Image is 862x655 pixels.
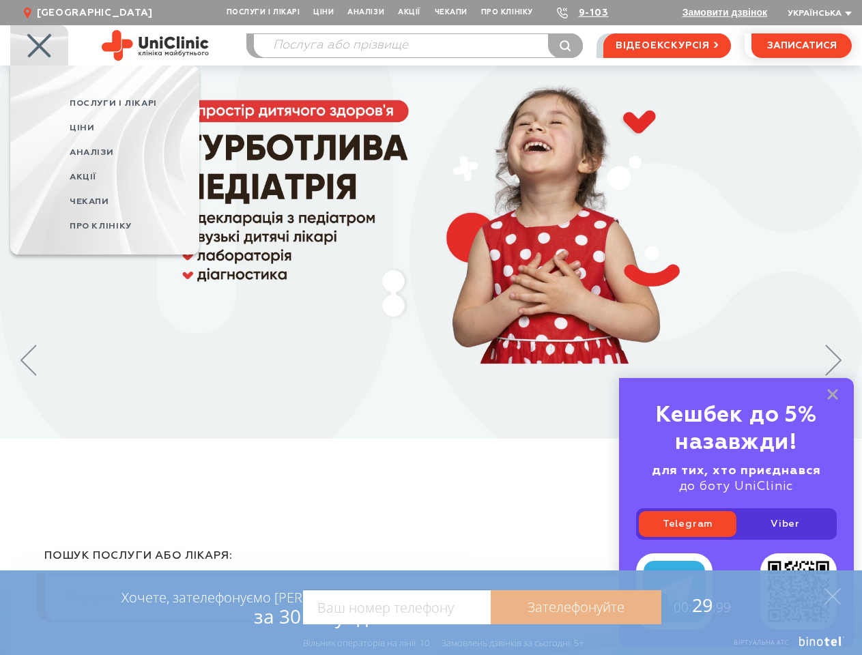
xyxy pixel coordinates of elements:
a: Акції [70,165,199,190]
span: відеоекскурсія [616,34,710,57]
span: 29 [661,592,731,617]
input: Послуга або прізвище [254,34,582,57]
span: Про клініку [70,222,132,231]
div: Вільних операторів на лінії: 10 Замовлень дзвінків за сьогодні: 5+ [303,637,584,648]
div: пошук послуги або лікаря: [44,549,818,573]
span: :99 [713,598,731,616]
a: відеоекскурсія [603,33,731,58]
span: Українська [788,10,842,18]
span: записатися [767,41,837,50]
button: записатися [751,33,852,58]
div: Хочете, зателефонуємо [PERSON_NAME] [121,589,376,627]
a: Ціни [70,116,199,141]
button: Замовити дзвінок [683,7,767,18]
span: Ціни [70,123,94,132]
a: Viber [736,511,834,537]
img: Uniclinic [102,30,209,61]
a: Зателефонуйте [491,590,661,624]
span: 00: [674,598,692,616]
span: [GEOGRAPHIC_DATA] [37,7,153,19]
a: Аналізи [70,141,199,165]
a: Чекапи [70,190,199,214]
span: Акції [70,173,96,181]
a: 9-103 [579,8,609,18]
input: Ваш номер телефону [303,590,491,624]
a: Telegram [639,511,736,537]
span: Аналізи [70,148,113,157]
div: до боту UniClinic [636,463,837,495]
a: Віртуальна АТС [719,637,845,655]
span: за 30 секунд? [254,603,376,629]
b: для тих, хто приєднався [652,465,821,477]
button: Українська [784,9,852,19]
span: Послуги і лікарі [70,99,157,108]
span: Чекапи [70,197,109,206]
div: Кешбек до 5% назавжди! [636,402,837,456]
